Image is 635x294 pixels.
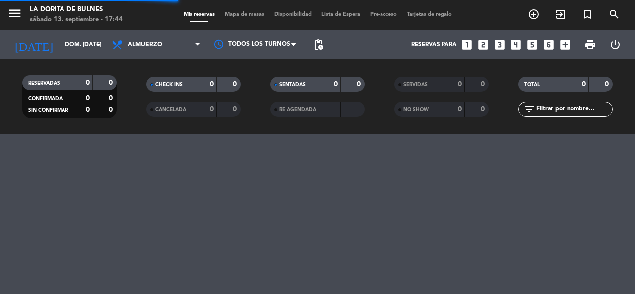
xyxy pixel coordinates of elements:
[528,8,540,20] i: add_circle_outline
[403,82,428,87] span: SERVIDAS
[365,12,402,17] span: Pre-acceso
[269,12,317,17] span: Disponibilidad
[109,79,115,86] strong: 0
[233,106,239,113] strong: 0
[30,15,123,25] div: sábado 13. septiembre - 17:44
[28,81,60,86] span: RESERVADAS
[28,108,68,113] span: SIN CONFIRMAR
[317,12,365,17] span: Lista de Espera
[542,38,555,51] i: looks_6
[559,38,571,51] i: add_box
[155,82,183,87] span: CHECK INS
[210,106,214,113] strong: 0
[460,38,473,51] i: looks_one
[584,39,596,51] span: print
[109,106,115,113] strong: 0
[233,81,239,88] strong: 0
[526,38,539,51] i: looks_5
[179,12,220,17] span: Mis reservas
[7,6,22,24] button: menu
[523,103,535,115] i: filter_list
[279,82,306,87] span: SENTADAS
[279,107,316,112] span: RE AGENDADA
[524,82,540,87] span: TOTAL
[411,41,457,48] span: Reservas para
[603,30,628,59] div: LOG OUT
[605,81,611,88] strong: 0
[109,95,115,102] strong: 0
[481,81,487,88] strong: 0
[128,41,162,48] span: Almuerzo
[7,34,60,56] i: [DATE]
[493,38,506,51] i: looks_3
[86,79,90,86] strong: 0
[313,39,324,51] span: pending_actions
[458,106,462,113] strong: 0
[403,107,429,112] span: NO SHOW
[481,106,487,113] strong: 0
[458,81,462,88] strong: 0
[609,39,621,51] i: power_settings_new
[334,81,338,88] strong: 0
[86,95,90,102] strong: 0
[86,106,90,113] strong: 0
[582,81,586,88] strong: 0
[7,6,22,21] i: menu
[555,8,567,20] i: exit_to_app
[30,5,123,15] div: La Dorita de Bulnes
[608,8,620,20] i: search
[155,107,186,112] span: CANCELADA
[92,39,104,51] i: arrow_drop_down
[357,81,363,88] strong: 0
[509,38,522,51] i: looks_4
[581,8,593,20] i: turned_in_not
[28,96,63,101] span: CONFIRMADA
[402,12,457,17] span: Tarjetas de regalo
[210,81,214,88] strong: 0
[535,104,612,115] input: Filtrar por nombre...
[220,12,269,17] span: Mapa de mesas
[477,38,490,51] i: looks_two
